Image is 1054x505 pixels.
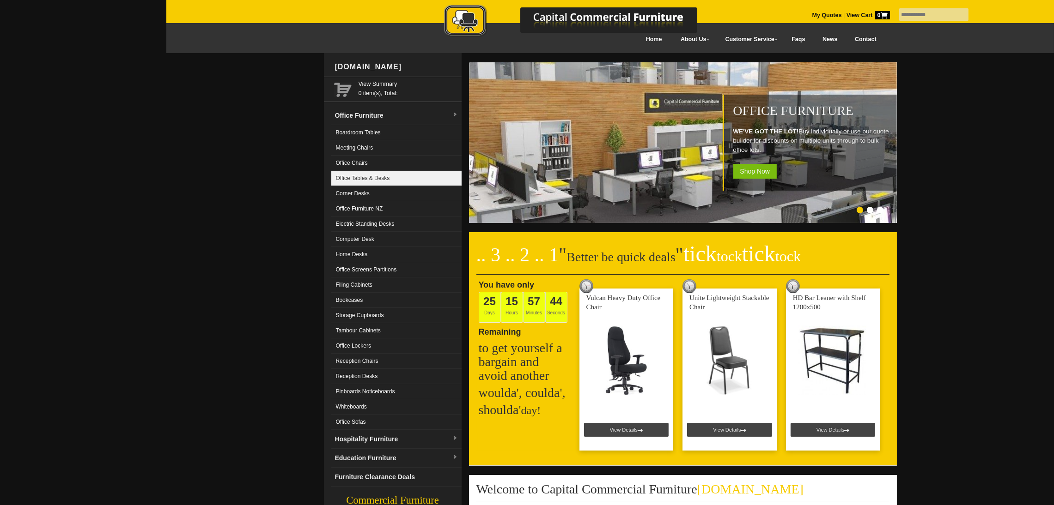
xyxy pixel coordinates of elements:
[331,216,462,232] a: Electric Standing Desks
[733,128,799,135] strong: WE'VE GOT THE LOT!
[783,29,814,50] a: Faqs
[452,112,458,118] img: dropdown
[331,384,462,399] a: Pinboards Noticeboards
[331,125,462,140] a: Boardroom Tables
[877,207,883,213] li: Page dot 3
[523,292,545,323] span: Minutes
[331,430,462,449] a: Hospitality Furnituredropdown
[331,140,462,156] a: Meeting Chairs
[479,403,571,417] h2: shoulda'
[479,386,571,400] h2: woulda', coulda',
[521,404,541,416] span: day!
[476,244,559,265] span: .. 3 .. 2 .. 1
[550,295,562,307] span: 44
[697,482,804,496] span: [DOMAIN_NAME]
[479,341,571,383] h2: to get yourself a bargain and avoid another
[331,323,462,338] a: Tambour Cabinets
[476,482,890,502] h2: Welcome to Capital Commercial Furniture
[331,277,462,293] a: Filing Cabinets
[812,12,842,18] a: My Quotes
[733,164,777,179] span: Shop Now
[775,248,801,265] span: tock
[452,436,458,441] img: dropdown
[331,262,462,277] a: Office Screens Partitions
[479,324,521,337] span: Remaining
[715,29,783,50] a: Customer Service
[452,455,458,460] img: dropdown
[717,248,742,265] span: tock
[683,241,801,266] span: tick tick
[479,292,501,323] span: Days
[331,449,462,468] a: Education Furnituredropdown
[331,106,462,125] a: Office Furnituredropdown
[786,279,800,293] img: tick tock deal clock
[559,244,567,265] span: "
[847,12,890,18] strong: View Cart
[331,186,462,201] a: Corner Desks
[476,247,890,275] h2: Better be quick deals
[506,295,518,307] span: 15
[359,79,458,96] span: 0 item(s), Total:
[867,207,873,213] li: Page dot 2
[331,232,462,247] a: Computer Desk
[331,354,462,369] a: Reception Chairs
[359,79,458,89] a: View Summary
[682,279,696,293] img: tick tock deal clock
[419,5,742,38] img: Capital Commercial Furniture Logo
[331,468,462,487] a: Furniture Clearance Deals
[579,279,593,293] img: tick tock deal clock
[331,293,462,308] a: Bookcases
[814,29,846,50] a: News
[331,171,462,186] a: Office Tables & Desks
[733,127,892,155] p: Buy individually or use our quote builder for discounts on multiple units through to bulk office ...
[331,247,462,262] a: Home Desks
[331,338,462,354] a: Office Lockers
[845,12,890,18] a: View Cart0
[545,292,567,323] span: Seconds
[331,53,462,81] div: [DOMAIN_NAME]
[331,415,462,430] a: Office Sofas
[331,156,462,171] a: Office Chairs
[676,244,801,265] span: "
[469,218,899,224] a: Office Furniture WE'VE GOT THE LOT!Buy individually or use our quote builder for discounts on mul...
[846,29,885,50] a: Contact
[733,104,892,118] h1: Office Furniture
[331,369,462,384] a: Reception Desks
[528,295,540,307] span: 57
[483,295,496,307] span: 25
[419,5,742,41] a: Capital Commercial Furniture Logo
[331,201,462,216] a: Office Furniture NZ
[501,292,523,323] span: Hours
[875,11,890,19] span: 0
[857,207,863,213] li: Page dot 1
[331,308,462,323] a: Storage Cupboards
[469,62,899,223] img: Office Furniture
[331,399,462,415] a: Whiteboards
[479,280,535,289] span: You have only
